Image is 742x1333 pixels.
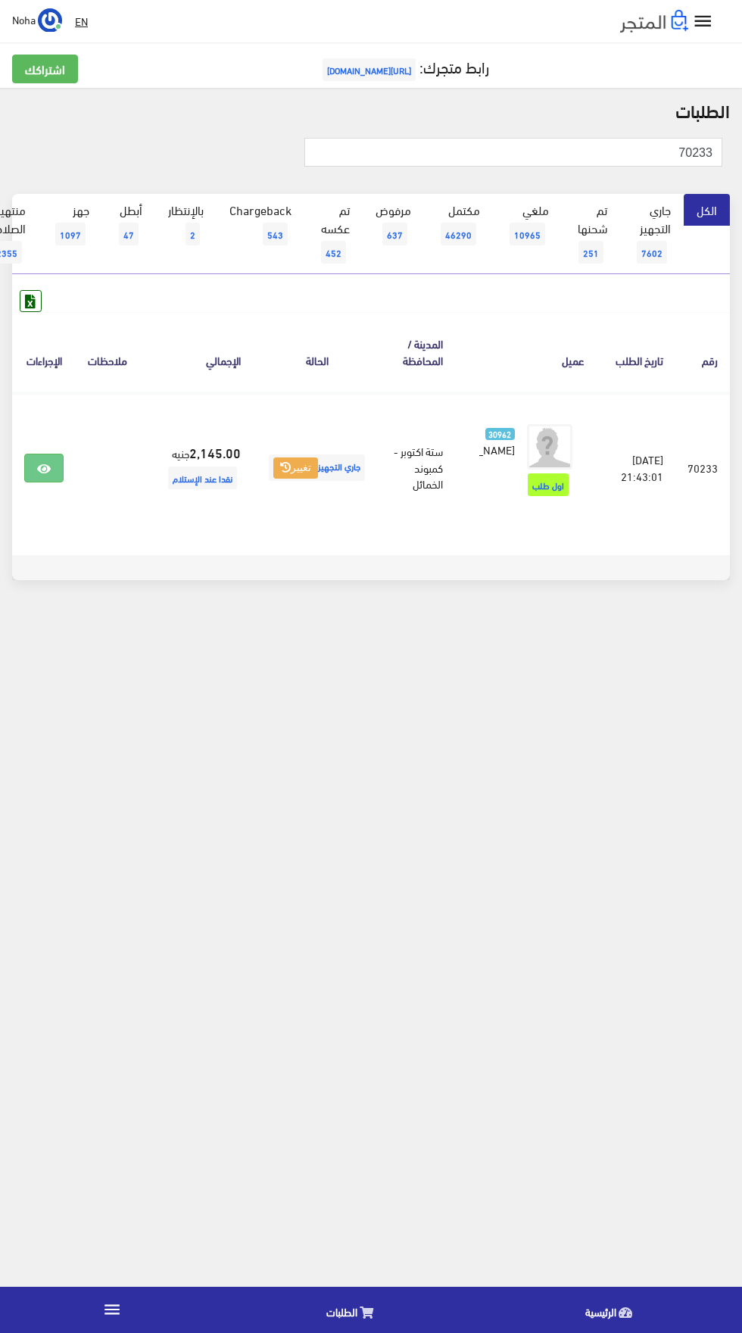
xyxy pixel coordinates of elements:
[253,312,381,392] th: الحالة
[102,194,155,256] a: أبطل47
[102,1300,122,1319] i: 
[12,10,36,29] span: Noha
[381,392,455,543] td: ستة اكتوبر - كمبوند الخمائل
[382,223,407,245] span: 637
[168,467,237,489] span: نقدا عند الإستلام
[326,1302,357,1321] span: الطلبات
[76,312,139,392] th: ملاحظات
[381,312,455,392] th: المدينة / المحافظة
[38,8,62,33] img: ...
[39,194,102,256] a: جهز1097
[479,424,515,457] a: 30962 [PERSON_NAME]
[69,8,94,35] a: EN
[18,1229,76,1287] iframe: Drift Widget Chat Controller
[12,312,76,392] th: الإجراءات
[620,10,688,33] img: .
[55,223,86,245] span: 1097
[269,454,365,481] span: جاري التجهيز
[304,194,363,274] a: تم عكسه452
[562,194,620,274] a: تم شحنها251
[263,223,288,245] span: 543
[185,223,200,245] span: 2
[493,194,562,256] a: ملغي10965
[527,424,572,470] img: avatar.png
[455,312,597,392] th: عميل
[323,58,416,81] span: [URL][DOMAIN_NAME]
[139,392,253,543] td: جنيه
[597,392,675,543] td: [DATE] 21:43:01
[119,223,139,245] span: 47
[692,11,714,33] i: 
[597,312,675,392] th: تاريخ الطلب
[273,457,318,479] button: تغيير
[485,428,515,441] span: 30962
[637,241,667,264] span: 7602
[75,11,88,30] u: EN
[12,100,730,120] h2: الطلبات
[319,52,489,80] a: رابط متجرك:[URL][DOMAIN_NAME]
[585,1302,616,1321] span: الرئيسية
[304,138,722,167] input: بحث ( رقم الطلب, رقم الهاتف, الإسم, البريد اﻹلكتروني )...
[189,442,241,462] strong: 2,145.00
[675,312,730,392] th: رقم
[155,194,217,256] a: بالإنتظار2
[217,194,304,256] a: Chargeback543
[363,194,424,256] a: مرفوض637
[139,312,253,392] th: اﻹجمالي
[684,194,730,226] a: الكل
[12,55,78,83] a: اشتراكك
[321,241,346,264] span: 452
[675,392,730,543] td: 70233
[424,194,493,256] a: مكتمل46290
[483,1291,742,1329] a: الرئيسية
[12,8,62,32] a: ... Noha
[528,473,569,496] span: اول طلب
[441,223,476,245] span: 46290
[510,223,545,245] span: 10965
[224,1291,483,1329] a: الطلبات
[578,241,603,264] span: 251
[620,194,684,274] a: جاري التجهيز7602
